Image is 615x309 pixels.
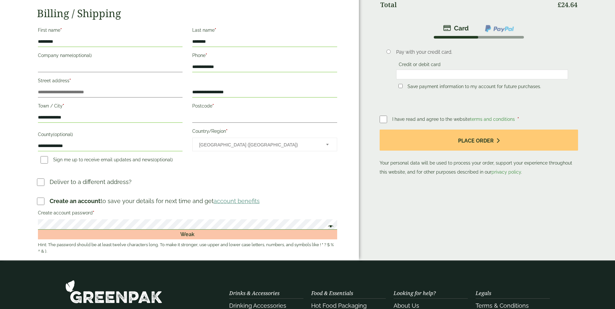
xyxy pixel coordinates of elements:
[38,76,183,87] label: Street address
[38,51,183,62] label: Company name
[476,302,529,309] a: Terms & Conditions
[392,117,516,122] span: I have read and agree to the website
[38,26,183,37] label: First name
[37,7,338,19] h2: Billing / Shipping
[63,103,64,109] abbr: required
[192,138,337,151] span: Country/Region
[396,62,443,69] label: Credit or debit card
[558,0,561,9] span: £
[394,302,419,309] a: About Us
[380,130,578,151] button: Place order
[38,208,337,219] label: Create account password
[229,302,286,309] a: Drinking Accessories
[199,138,317,152] span: United Kingdom (UK)
[396,49,568,56] p: Pay with your credit card.
[517,117,519,122] abbr: required
[50,198,101,204] strong: Create an account
[491,169,521,175] a: privacy policy
[311,302,367,309] a: Hot Food Packaging
[212,103,214,109] abbr: required
[214,198,260,204] a: account benefits
[484,24,514,33] img: ppcp-gateway.png
[380,130,578,177] p: Your personal data will be used to process your order, support your experience throughout this we...
[72,53,92,58] span: (optional)
[153,157,173,162] span: (optional)
[192,101,337,112] label: Postcode
[215,28,216,33] abbr: required
[60,28,62,33] abbr: required
[38,157,175,164] label: Sign me up to receive email updates and news
[192,51,337,62] label: Phone
[38,130,183,141] label: County
[38,101,183,112] label: Town / City
[53,132,73,137] span: (optional)
[398,72,566,77] iframe: Secure card payment input frame
[38,242,337,255] small: Hint: The password should be at least twelve characters long. To make it stronger, use upper and ...
[38,230,337,239] div: Weak
[69,78,71,83] abbr: required
[558,0,577,9] bdi: 24.64
[192,26,337,37] label: Last name
[405,84,544,91] label: Save payment information to my account for future purchases.
[192,127,337,138] label: Country/Region
[206,53,207,58] abbr: required
[50,197,260,205] p: to save your details for next time and get
[65,280,162,303] img: GreenPak Supplies
[443,24,469,32] img: stripe.png
[41,156,48,164] input: Sign me up to receive email updates and news(optional)
[470,117,515,122] a: terms and conditions
[50,177,132,186] p: Deliver to a different address?
[226,129,228,134] abbr: required
[93,210,94,215] abbr: required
